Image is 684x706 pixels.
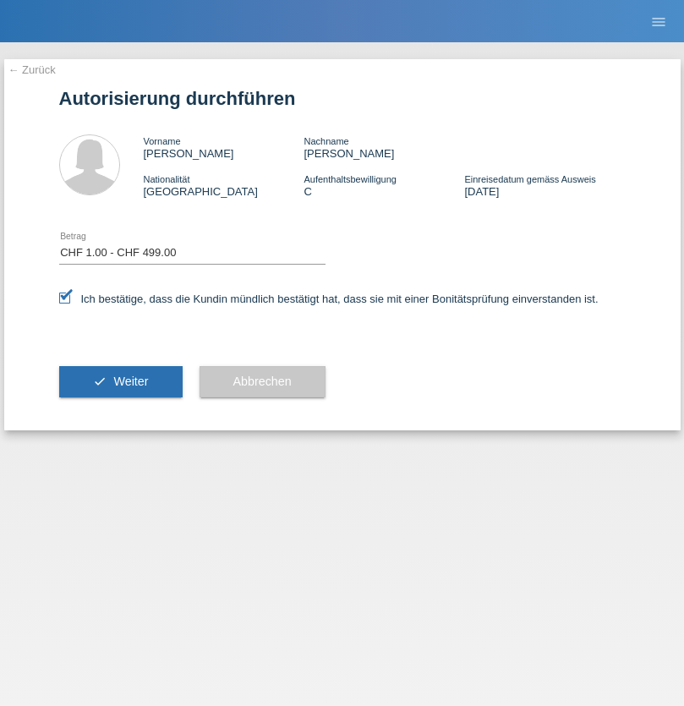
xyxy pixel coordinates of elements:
[304,174,396,184] span: Aufenthaltsbewilligung
[113,375,148,388] span: Weiter
[464,172,625,198] div: [DATE]
[59,366,183,398] button: check Weiter
[650,14,667,30] i: menu
[59,88,626,109] h1: Autorisierung durchführen
[8,63,56,76] a: ← Zurück
[304,136,348,146] span: Nachname
[233,375,292,388] span: Abbrechen
[304,134,464,160] div: [PERSON_NAME]
[144,174,190,184] span: Nationalität
[642,16,676,26] a: menu
[59,293,599,305] label: Ich bestätige, dass die Kundin mündlich bestätigt hat, dass sie mit einer Bonitätsprüfung einvers...
[93,375,107,388] i: check
[200,366,326,398] button: Abbrechen
[144,134,304,160] div: [PERSON_NAME]
[144,172,304,198] div: [GEOGRAPHIC_DATA]
[304,172,464,198] div: C
[464,174,595,184] span: Einreisedatum gemäss Ausweis
[144,136,181,146] span: Vorname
